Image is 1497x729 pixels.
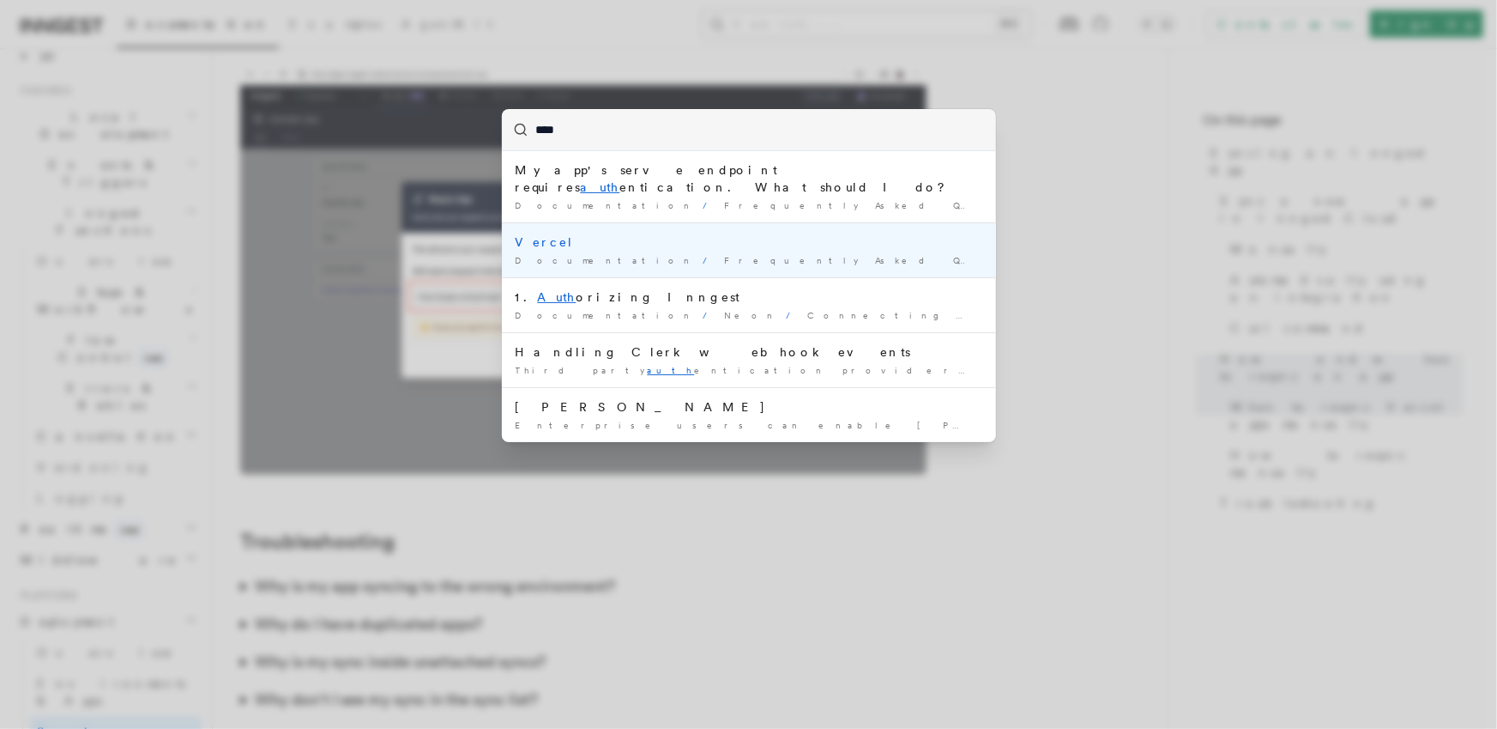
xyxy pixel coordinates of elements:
span: / [703,200,718,210]
div: Third party entication providers like Clerk are a fantastic … [516,364,982,377]
span: / [703,310,718,320]
div: 1. orizing Inngest [516,289,982,306]
span: / [703,255,718,265]
span: Documentation [516,255,697,265]
span: Connecting Neon to Inngest [808,310,1156,320]
span: Neon [725,310,780,320]
span: Frequently Asked Questions (FAQs) [725,200,1157,210]
div: Handling Clerk webhook events [516,343,982,361]
span: Documentation [516,200,697,210]
mark: auth [581,180,620,194]
div: Enterprise users can enable [PERSON_NAME] entication to access their account … [516,419,982,432]
mark: Auth [538,290,576,304]
span: Documentation [516,310,697,320]
div: [PERSON_NAME] [516,398,982,416]
span: Frequently Asked Questions (FAQs) [725,255,1157,265]
div: Vercel [516,234,982,251]
div: My app's serve endpoint requires entication. What should I do? [516,161,982,196]
mark: auth [648,365,695,375]
span: / [787,310,801,320]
